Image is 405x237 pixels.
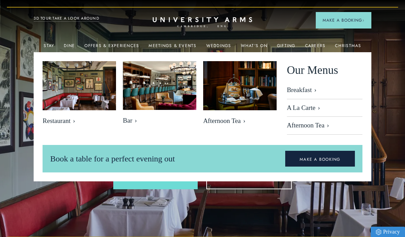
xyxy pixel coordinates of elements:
[123,61,196,128] a: image-b49cb22997400f3f08bed174b2325b8c369ebe22-8192x5461-jpg Bar
[123,117,196,125] span: Bar
[50,154,175,163] span: Book a table for a perfect evening out
[44,43,54,52] a: Stay
[153,17,252,28] a: Home
[362,19,364,22] img: Arrow icon
[203,117,277,125] span: Afternoon Tea
[203,61,277,110] img: image-eb2e3df6809416bccf7066a54a890525e7486f8d-2500x1667-jpg
[371,227,405,237] a: Privacy
[43,61,116,128] a: image-bebfa3899fb04038ade422a89983545adfd703f7-2500x1667-jpg Restaurant
[305,43,326,52] a: Careers
[316,12,371,29] button: Make a BookingArrow icon
[287,61,338,79] span: Our Menus
[149,43,196,52] a: Meetings & Events
[43,117,116,125] span: Restaurant
[287,86,362,99] a: Breakfast
[287,99,362,117] a: A La Carte
[277,43,296,52] a: Gifting
[241,43,267,52] a: What's On
[43,61,116,110] img: image-bebfa3899fb04038ade422a89983545adfd703f7-2500x1667-jpg
[376,229,381,235] img: Privacy
[287,117,362,135] a: Afternoon Tea
[335,43,361,52] a: Christmas
[203,61,277,128] a: image-eb2e3df6809416bccf7066a54a890525e7486f8d-2500x1667-jpg Afternoon Tea
[285,151,355,167] a: MAKE A BOOKING
[123,61,196,110] img: image-b49cb22997400f3f08bed174b2325b8c369ebe22-8192x5461-jpg
[206,43,231,52] a: Weddings
[64,43,75,52] a: Dine
[323,17,364,23] span: Make a Booking
[34,15,99,22] a: 3D TOUR:TAKE A LOOK AROUND
[84,43,139,52] a: Offers & Experiences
